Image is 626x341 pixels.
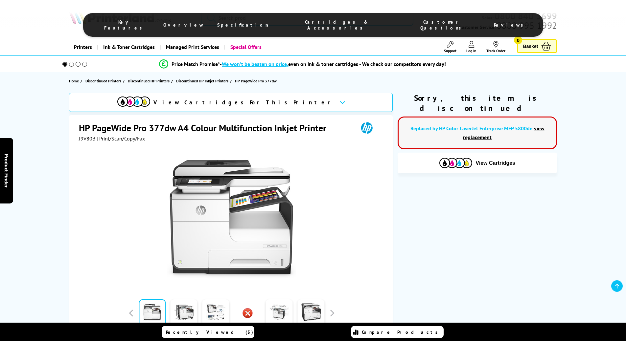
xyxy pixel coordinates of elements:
[486,41,505,53] a: Track Order
[352,122,382,134] img: HP
[172,61,220,67] span: Price Match Promise*
[85,77,123,84] a: Discontinued Printers
[69,77,81,84] a: Home
[444,48,456,53] span: Support
[176,77,228,84] span: Discontinued HP Inkjet Printers
[217,22,268,28] span: Specification
[466,41,476,53] a: Log In
[463,125,545,140] a: view replacement
[160,39,224,55] a: Managed Print Services
[403,158,552,168] button: View Cartridges
[128,77,170,84] span: Discontinued HP Printers
[162,326,254,338] a: Recently Viewed (5)
[444,41,456,53] a: Support
[222,61,288,67] span: We won’t be beaten on price,
[153,99,334,106] span: View Cartridges For This Printer
[85,77,121,84] span: Discontinued Printers
[3,154,10,187] span: Product Finder
[517,39,557,53] a: Basket 0
[362,329,441,335] span: Compare Products
[103,39,155,55] span: Ink & Toner Cartridges
[282,19,391,31] span: Cartridges & Accessories
[410,125,533,132] a: Replaced by HP Color LaserJet Enterprise MFP 5800dn
[97,135,145,142] span: | Print/Scan/Copy/Fax
[128,77,171,84] a: Discontinued HP Printers
[54,58,552,70] li: modal_Promise
[475,160,515,166] span: View Cartridges
[117,96,150,107] img: View Cartridges
[466,48,476,53] span: Log In
[235,77,278,84] a: HP PageWide Pro 377dw
[176,77,230,84] a: Discontinued HP Inkjet Printers
[514,36,522,44] span: 0
[79,135,95,142] span: J9V80B
[439,158,472,168] img: Cartridges
[351,326,444,338] a: Compare Products
[100,19,151,31] span: Key Features
[494,22,527,28] span: Reviews
[167,155,296,284] img: HP PageWide Pro 377dw
[398,93,557,113] div: Sorry, this item is discontinued
[69,77,79,84] span: Home
[79,122,333,134] h1: HP PageWide Pro 377dw A4 Colour Multifunction Inkjet Printer
[97,39,160,55] a: Ink & Toner Cartridges
[220,61,446,67] div: - even on ink & toner cartridges - We check our competitors every day!
[163,22,204,28] span: Overview
[69,39,97,55] a: Printers
[166,329,253,335] span: Recently Viewed (5)
[235,77,277,84] span: HP PageWide Pro 377dw
[405,19,480,31] span: Customer Questions
[224,39,267,55] a: Special Offers
[523,42,538,51] span: Basket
